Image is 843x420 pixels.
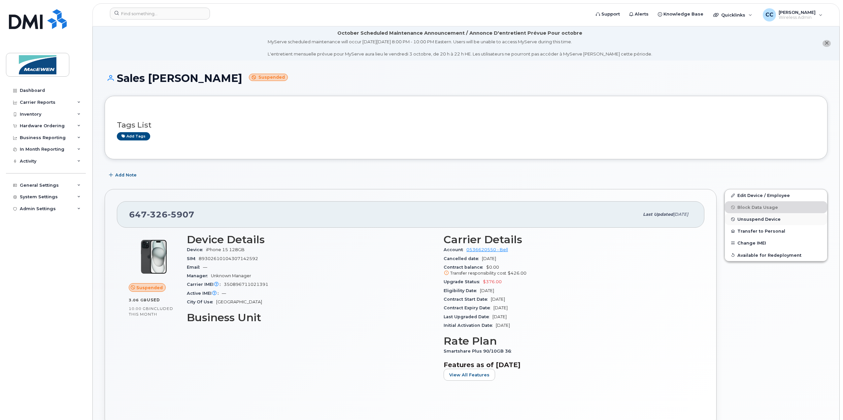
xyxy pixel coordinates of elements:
[449,372,489,378] span: View All Features
[115,172,137,178] span: Add Note
[673,212,688,217] span: [DATE]
[444,265,692,277] span: $0.00
[482,256,496,261] span: [DATE]
[725,189,827,201] a: Edit Device / Employee
[134,237,174,277] img: iPhone_15_Black.png
[480,288,494,293] span: [DATE]
[199,256,258,261] span: 89302610104307142592
[129,306,173,317] span: included this month
[187,247,206,252] span: Device
[491,297,505,302] span: [DATE]
[105,169,142,181] button: Add Note
[493,305,508,310] span: [DATE]
[147,210,168,219] span: 326
[508,271,526,276] span: $426.00
[187,234,436,246] h3: Device Details
[187,256,199,261] span: SIM
[444,369,495,381] button: View All Features
[168,210,194,219] span: 5907
[444,234,692,246] h3: Carrier Details
[136,285,163,291] span: Suspended
[444,323,496,328] span: Initial Activation Date
[496,323,510,328] span: [DATE]
[725,249,827,261] button: Available for Redeployment
[187,265,203,270] span: Email
[737,252,801,257] span: Available for Redeployment
[725,213,827,225] button: Unsuspend Device
[444,265,486,270] span: Contract balance
[129,210,194,219] span: 647
[737,217,781,222] span: Unsuspend Device
[147,297,160,302] span: used
[444,314,492,319] span: Last Upgraded Date
[444,335,692,347] h3: Rate Plan
[203,265,207,270] span: —
[444,256,482,261] span: Cancelled date
[129,298,147,302] span: 3.06 GB
[187,299,216,304] span: City Of Use
[337,30,582,37] div: October Scheduled Maintenance Announcement / Annonce D'entretient Prévue Pour octobre
[249,74,288,81] small: Suspended
[187,282,224,287] span: Carrier IMEI
[222,291,226,296] span: —
[444,349,515,354] span: Smartshare Plus 90/10GB 36
[105,72,827,84] h1: Sales [PERSON_NAME]
[725,237,827,249] button: Change IMEI
[206,247,245,252] span: iPhone 15 128GB
[268,39,652,57] div: MyServe scheduled maintenance will occur [DATE][DATE] 8:00 PM - 10:00 PM Eastern. Users will be u...
[117,132,150,140] a: Add tags
[725,201,827,213] button: Block Data Usage
[444,247,466,252] span: Account
[187,291,222,296] span: Active IMEI
[444,361,692,369] h3: Features as of [DATE]
[643,212,673,217] span: Last updated
[466,247,508,252] a: 0536620550 - Bell
[129,306,149,311] span: 10.00 GB
[444,297,491,302] span: Contract Start Date
[216,299,262,304] span: [GEOGRAPHIC_DATA]
[187,273,211,278] span: Manager
[211,273,251,278] span: Unknown Manager
[444,305,493,310] span: Contract Expiry Date
[492,314,507,319] span: [DATE]
[224,282,268,287] span: 350896711021391
[444,288,480,293] span: Eligibility Date
[444,279,483,284] span: Upgrade Status
[823,40,831,47] button: close notification
[483,279,502,284] span: $376.00
[725,225,827,237] button: Transfer to Personal
[187,312,436,324] h3: Business Unit
[450,271,506,276] span: Transfer responsibility cost
[117,121,815,129] h3: Tags List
